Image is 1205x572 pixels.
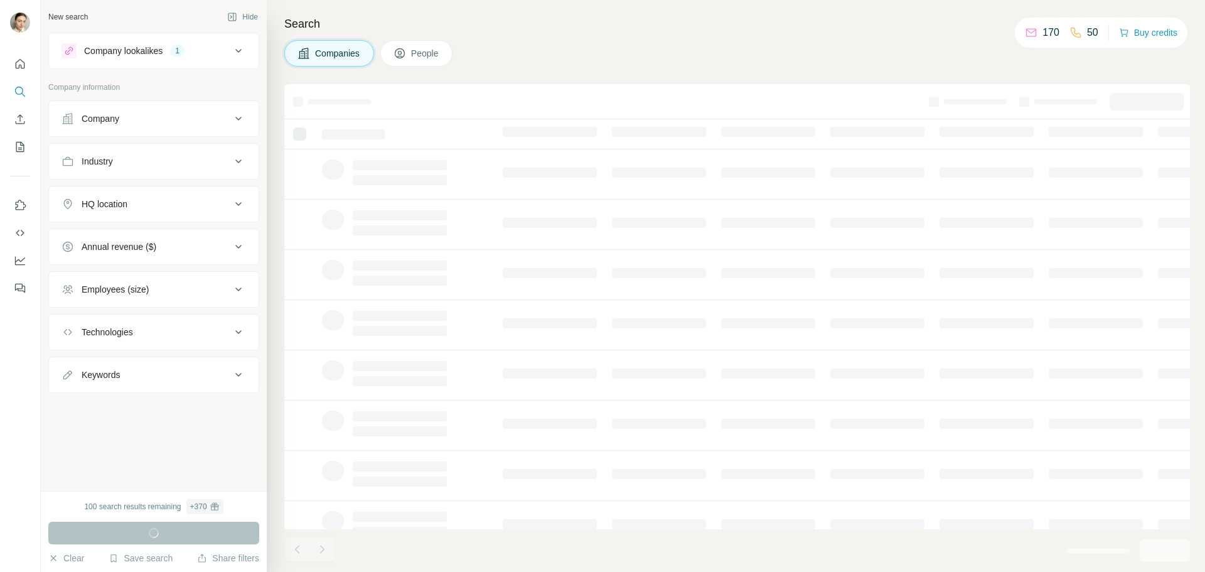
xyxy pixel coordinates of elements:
div: Technologies [82,326,133,338]
span: Companies [315,47,361,60]
span: People [411,47,440,60]
img: Avatar [10,13,30,33]
h4: Search [284,15,1190,33]
div: Company lookalikes [84,45,163,57]
div: Employees (size) [82,283,149,296]
button: Quick start [10,53,30,75]
div: Annual revenue ($) [82,240,156,253]
button: Use Surfe API [10,222,30,244]
p: 50 [1087,25,1098,40]
div: Company [82,112,119,125]
button: Save search [109,552,173,564]
button: Search [10,80,30,103]
button: HQ location [49,189,259,219]
button: Keywords [49,360,259,390]
div: Industry [82,155,113,168]
div: 1 [170,45,185,57]
button: Enrich CSV [10,108,30,131]
button: Employees (size) [49,274,259,305]
div: HQ location [82,198,127,210]
button: Industry [49,146,259,176]
p: 170 [1042,25,1059,40]
div: Keywords [82,369,120,381]
div: + 370 [190,501,207,512]
button: Company lookalikes1 [49,36,259,66]
button: My lists [10,136,30,158]
button: Annual revenue ($) [49,232,259,262]
button: Share filters [197,552,259,564]
button: Company [49,104,259,134]
div: New search [48,11,88,23]
button: Hide [218,8,267,26]
div: 100 search results remaining [84,499,223,514]
button: Use Surfe on LinkedIn [10,194,30,217]
button: Buy credits [1119,24,1177,41]
button: Feedback [10,277,30,299]
button: Clear [48,552,84,564]
button: Technologies [49,317,259,347]
p: Company information [48,82,259,93]
button: Dashboard [10,249,30,272]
